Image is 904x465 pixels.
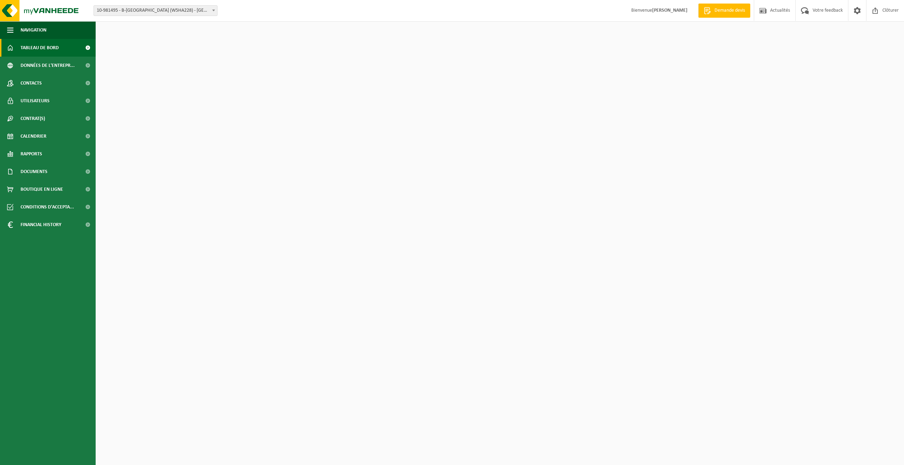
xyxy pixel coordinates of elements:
span: Navigation [21,21,46,39]
span: Calendrier [21,127,46,145]
span: 10-981495 - B-ST GARE MARCHIENNE AU PONT (W5HA228) - MARCHIENNE-AU-PONT [94,5,217,16]
span: 10-981495 - B-ST GARE MARCHIENNE AU PONT (W5HA228) - MARCHIENNE-AU-PONT [94,6,217,16]
span: Demande devis [713,7,747,14]
span: Financial History [21,216,61,234]
span: Données de l'entrepr... [21,57,75,74]
span: Utilisateurs [21,92,50,110]
span: Tableau de bord [21,39,59,57]
span: Contrat(s) [21,110,45,127]
span: Conditions d'accepta... [21,198,74,216]
span: Contacts [21,74,42,92]
span: Boutique en ligne [21,180,63,198]
span: Documents [21,163,47,180]
span: Rapports [21,145,42,163]
a: Demande devis [698,4,750,18]
strong: [PERSON_NAME] [652,8,688,13]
